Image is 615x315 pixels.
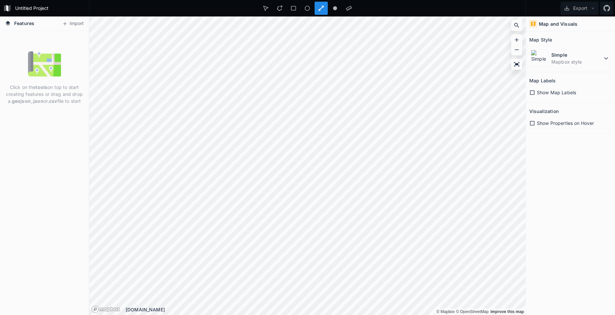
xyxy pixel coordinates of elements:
h2: Map Style [529,35,552,45]
span: Show Map Labels [537,89,576,96]
img: Simple [531,50,548,67]
span: Show Properties on Hover [537,120,594,127]
a: Mapbox [436,309,455,314]
h4: Map and Visuals [539,20,577,27]
a: Map feedback [490,309,524,314]
p: Click on the on top to start creating features or drag and drop a , or file to start [5,84,84,104]
h2: Map Labels [529,75,556,86]
button: Export [561,2,599,15]
strong: .csv [48,98,57,104]
dd: Mapbox style [551,58,602,65]
div: [DOMAIN_NAME] [126,306,526,313]
strong: .json [32,98,44,104]
a: Mapbox logo [91,305,120,313]
button: Import [59,18,87,29]
span: Features [14,20,34,27]
strong: tools [36,84,47,90]
strong: .geojson [11,98,31,104]
dt: Simple [551,51,602,58]
a: OpenStreetMap [456,309,489,314]
h2: Visualization [529,106,559,116]
img: empty [28,47,61,80]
